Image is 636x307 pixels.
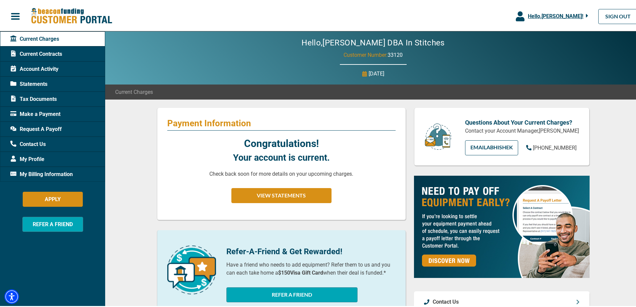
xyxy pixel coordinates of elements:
a: EMAILAbhishek [465,139,518,154]
button: APPLY [23,190,83,205]
p: Congratulations! [244,135,319,150]
img: payoff-ad-px.jpg [414,174,590,277]
p: Contact Us [433,297,459,305]
span: Customer Number: [344,50,388,57]
p: Your account is current. [233,150,330,163]
p: Contact your Account Manager, [PERSON_NAME] [465,126,579,134]
span: 33120 [388,50,403,57]
h2: Hello, [PERSON_NAME] DBA In Stitches [281,37,465,46]
span: Contact Us [10,139,46,147]
span: Statements [10,79,47,87]
button: REFER A FRIEND [226,286,358,301]
p: [DATE] [369,68,384,76]
span: My Billing Information [10,169,73,177]
a: [PHONE_NUMBER] [526,143,577,151]
span: Tax Documents [10,94,57,102]
span: Hello, [PERSON_NAME] ! [528,12,583,18]
p: Refer-A-Friend & Get Rewarded! [226,244,396,256]
button: VIEW STATEMENTS [231,187,332,202]
p: Questions About Your Current Charges? [465,117,579,126]
span: Current Charges [10,34,59,42]
span: Current Charges [115,87,153,95]
p: Payment Information [167,117,396,127]
img: Beacon Funding Customer Portal Logo [31,6,112,23]
b: $150 Visa Gift Card [278,268,323,275]
span: Account Activity [10,64,58,72]
img: refer-a-friend-icon.png [167,244,216,293]
span: [PHONE_NUMBER] [533,143,577,150]
p: Check back soon for more details on your upcoming charges. [209,169,353,177]
span: Request A Payoff [10,124,62,132]
div: Accessibility Menu [4,288,19,303]
img: customer-service.png [423,122,453,149]
button: REFER A FRIEND [22,215,83,231]
span: My Profile [10,154,44,162]
span: Current Contracts [10,49,62,57]
span: Make a Payment [10,109,60,117]
p: Have a friend who needs to add equipment? Refer them to us and you can each take home a when thei... [226,260,396,276]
